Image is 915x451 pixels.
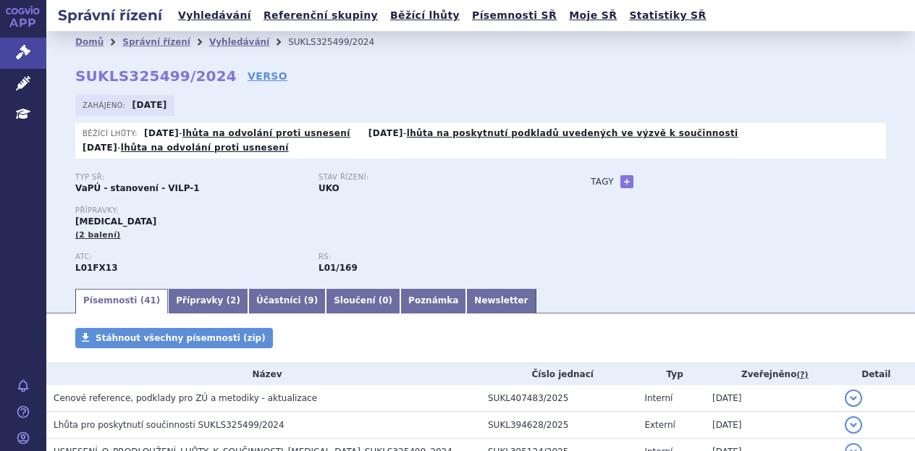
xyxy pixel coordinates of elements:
span: [MEDICAL_DATA] [75,216,156,227]
li: SUKLS325499/2024 [288,31,393,53]
a: VERSO [248,69,287,83]
a: Domů [75,37,104,47]
span: (2 balení) [75,230,121,240]
strong: enfortumab vedotin [319,263,358,273]
p: RS: [319,253,547,261]
h3: Tagy [591,173,614,190]
a: Stáhnout všechny písemnosti (zip) [75,328,273,348]
th: Typ [637,363,705,385]
p: - [368,127,738,139]
strong: ENFORTUMAB VEDOTIN [75,263,118,273]
strong: [DATE] [368,128,403,138]
strong: [DATE] [132,100,167,110]
a: Statistiky SŘ [625,6,710,25]
a: Sloučení (0) [326,289,400,313]
span: Cenové reference, podklady pro ZÚ a metodiky - aktualizace [54,393,317,403]
button: detail [845,389,862,407]
p: Stav řízení: [319,173,547,182]
a: Písemnosti SŘ [468,6,561,25]
strong: [DATE] [144,128,179,138]
span: Stáhnout všechny písemnosti (zip) [96,333,266,343]
span: Interní [644,393,672,403]
a: + [620,175,633,188]
th: Detail [838,363,915,385]
strong: UKO [319,183,340,193]
p: - [83,142,289,153]
a: Správní řízení [122,37,190,47]
button: detail [845,416,862,434]
a: Běžící lhůty [386,6,464,25]
span: Lhůta pro poskytnutí součinnosti SUKLS325499/2024 [54,420,284,430]
a: Přípravky (2) [168,289,248,313]
a: Moje SŘ [565,6,621,25]
strong: [DATE] [83,143,117,153]
span: 41 [144,295,156,305]
span: Běžící lhůty: [83,127,140,139]
a: lhůta na poskytnutí podkladů uvedených ve výzvě k součinnosti [407,128,738,138]
a: lhůta na odvolání proti usnesení [121,143,289,153]
a: Vyhledávání [174,6,256,25]
a: Účastníci (9) [248,289,326,313]
span: Externí [644,420,675,430]
th: Zveřejněno [705,363,838,385]
p: - [144,127,350,139]
a: Poznámka [400,289,466,313]
span: 0 [382,295,388,305]
a: Referenční skupiny [259,6,382,25]
strong: VaPÚ - stanovení - VILP-1 [75,183,200,193]
p: ATC: [75,253,304,261]
td: SUKL394628/2025 [481,411,637,438]
p: Přípravky: [75,206,562,215]
p: Typ SŘ: [75,173,304,182]
abbr: (?) [796,370,808,380]
th: Název [46,363,481,385]
h2: Správní řízení [46,5,174,25]
strong: SUKLS325499/2024 [75,67,237,85]
td: SUKL407483/2025 [481,385,637,412]
a: Newsletter [466,289,536,313]
span: Zahájeno: [83,99,128,111]
a: lhůta na odvolání proti usnesení [182,128,350,138]
th: Číslo jednací [481,363,637,385]
span: 9 [308,295,313,305]
td: [DATE] [705,411,838,438]
a: Vyhledávání [209,37,269,47]
a: Písemnosti (41) [75,289,168,313]
td: [DATE] [705,385,838,412]
span: 2 [230,295,236,305]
